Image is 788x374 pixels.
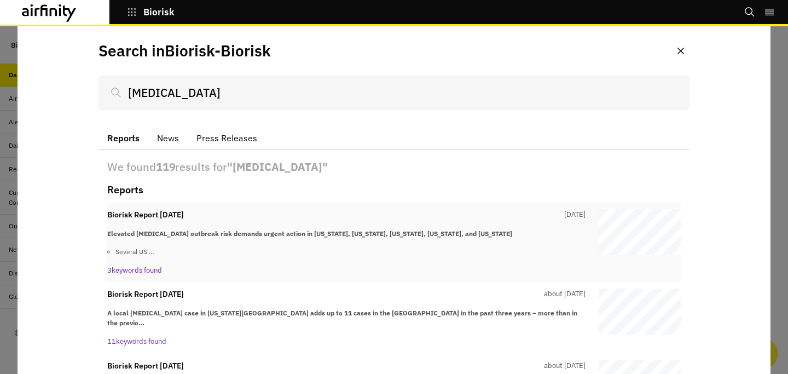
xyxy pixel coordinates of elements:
[107,184,143,196] h2: Reports
[143,7,175,17] p: Biorisk
[107,336,586,347] p: 11 keywords found
[156,159,176,174] b: 119
[115,247,586,257] p: Several US …
[107,360,184,372] p: Biorisk Report [DATE]
[107,209,184,221] p: Biorisk Report [DATE]
[540,360,586,372] p: about [DATE]
[188,127,266,150] button: Press Releases
[148,127,188,150] button: News
[107,229,512,238] strong: Elevated [MEDICAL_DATA] outbreak risk demands urgent action in [US_STATE], [US_STATE], [US_STATE]...
[227,159,328,174] b: " [MEDICAL_DATA] "
[99,76,690,110] input: Search...
[107,159,681,175] p: We found results for
[127,3,175,21] button: Biorisk
[107,265,586,276] p: 3 keywords found
[99,39,271,62] p: Search in Biorisk - Biorisk
[744,3,755,21] button: Search
[560,209,586,221] p: [DATE]
[540,289,586,300] p: about [DATE]
[107,289,184,300] p: Biorisk Report [DATE]
[99,127,148,150] button: Reports
[672,42,690,60] button: Close
[107,309,577,327] strong: A local [MEDICAL_DATA] case in [US_STATE][GEOGRAPHIC_DATA] adds up to 11 cases in the [GEOGRAPHIC...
